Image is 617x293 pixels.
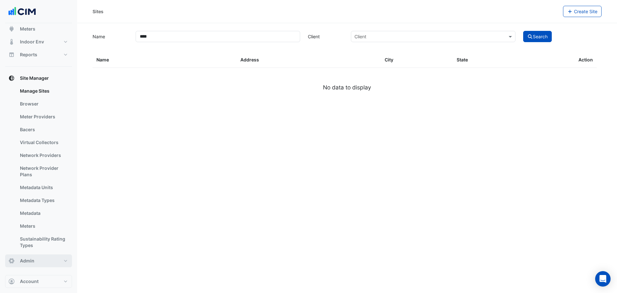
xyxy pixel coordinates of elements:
[8,39,15,45] app-icon: Indoor Env
[8,5,37,18] img: Company Logo
[15,123,72,136] a: Bacers
[385,57,393,62] span: City
[8,51,15,58] app-icon: Reports
[20,26,35,32] span: Meters
[5,275,72,288] button: Account
[20,75,49,81] span: Site Manager
[5,35,72,48] button: Indoor Env
[563,6,602,17] button: Create Site
[457,57,468,62] span: State
[15,220,72,233] a: Meters
[15,110,72,123] a: Meter Providers
[15,233,72,252] a: Sustainability Rating Types
[5,254,72,267] button: Admin
[15,97,72,110] a: Browser
[20,258,34,264] span: Admin
[15,149,72,162] a: Network Providers
[15,194,72,207] a: Metadata Types
[93,8,103,15] div: Sites
[523,31,552,42] button: Search
[240,57,259,62] span: Address
[15,162,72,181] a: Network Provider Plans
[574,9,597,14] span: Create Site
[595,271,611,287] div: Open Intercom Messenger
[5,23,72,35] button: Meters
[5,48,72,61] button: Reports
[304,31,347,42] label: Client
[15,207,72,220] a: Metadata
[15,181,72,194] a: Metadata Units
[8,258,15,264] app-icon: Admin
[8,75,15,81] app-icon: Site Manager
[5,72,72,85] button: Site Manager
[89,31,132,42] label: Name
[15,136,72,149] a: Virtual Collectors
[96,57,109,62] span: Name
[20,39,44,45] span: Indoor Env
[15,85,72,97] a: Manage Sites
[8,26,15,32] app-icon: Meters
[578,56,593,64] span: Action
[20,51,37,58] span: Reports
[5,85,72,254] div: Site Manager
[20,278,39,285] span: Account
[93,83,602,92] div: No data to display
